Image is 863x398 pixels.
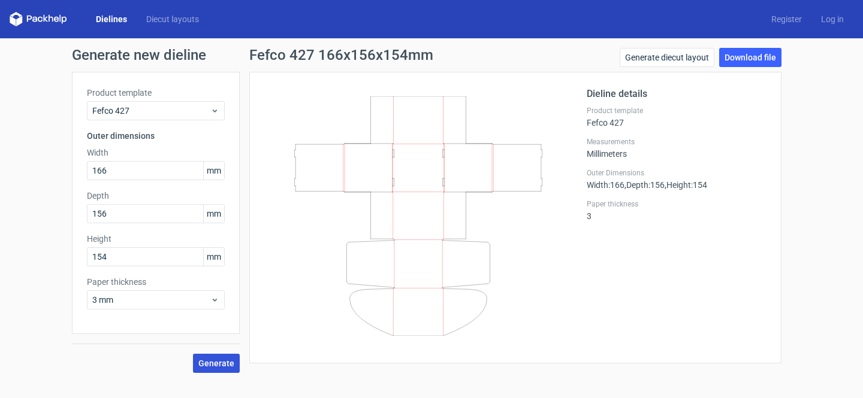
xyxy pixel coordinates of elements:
label: Product template [587,106,767,116]
div: 3 [587,199,767,221]
div: Millimeters [587,137,767,159]
label: Height [87,233,225,245]
span: mm [203,162,224,180]
h2: Dieline details [587,87,767,101]
a: Generate diecut layout [620,48,714,67]
span: 3 mm [92,294,210,306]
h3: Outer dimensions [87,130,225,142]
button: Generate [193,354,240,373]
span: mm [203,205,224,223]
label: Depth [87,190,225,202]
span: , Height : 154 [665,180,707,190]
h1: Generate new dieline [72,48,791,62]
div: Fefco 427 [587,106,767,127]
h1: Fefco 427 166x156x154mm [249,48,433,62]
a: Dielines [86,13,137,25]
span: Generate [198,359,234,367]
label: Outer Dimensions [587,168,767,178]
a: Log in [811,13,853,25]
a: Download file [719,48,781,67]
label: Product template [87,87,225,99]
a: Diecut layouts [137,13,209,25]
label: Paper thickness [587,199,767,209]
label: Measurements [587,137,767,147]
label: Width [87,147,225,159]
span: , Depth : 156 [624,180,665,190]
span: Fefco 427 [92,105,210,117]
a: Register [762,13,811,25]
label: Paper thickness [87,276,225,288]
span: Width : 166 [587,180,624,190]
span: mm [203,248,224,266]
